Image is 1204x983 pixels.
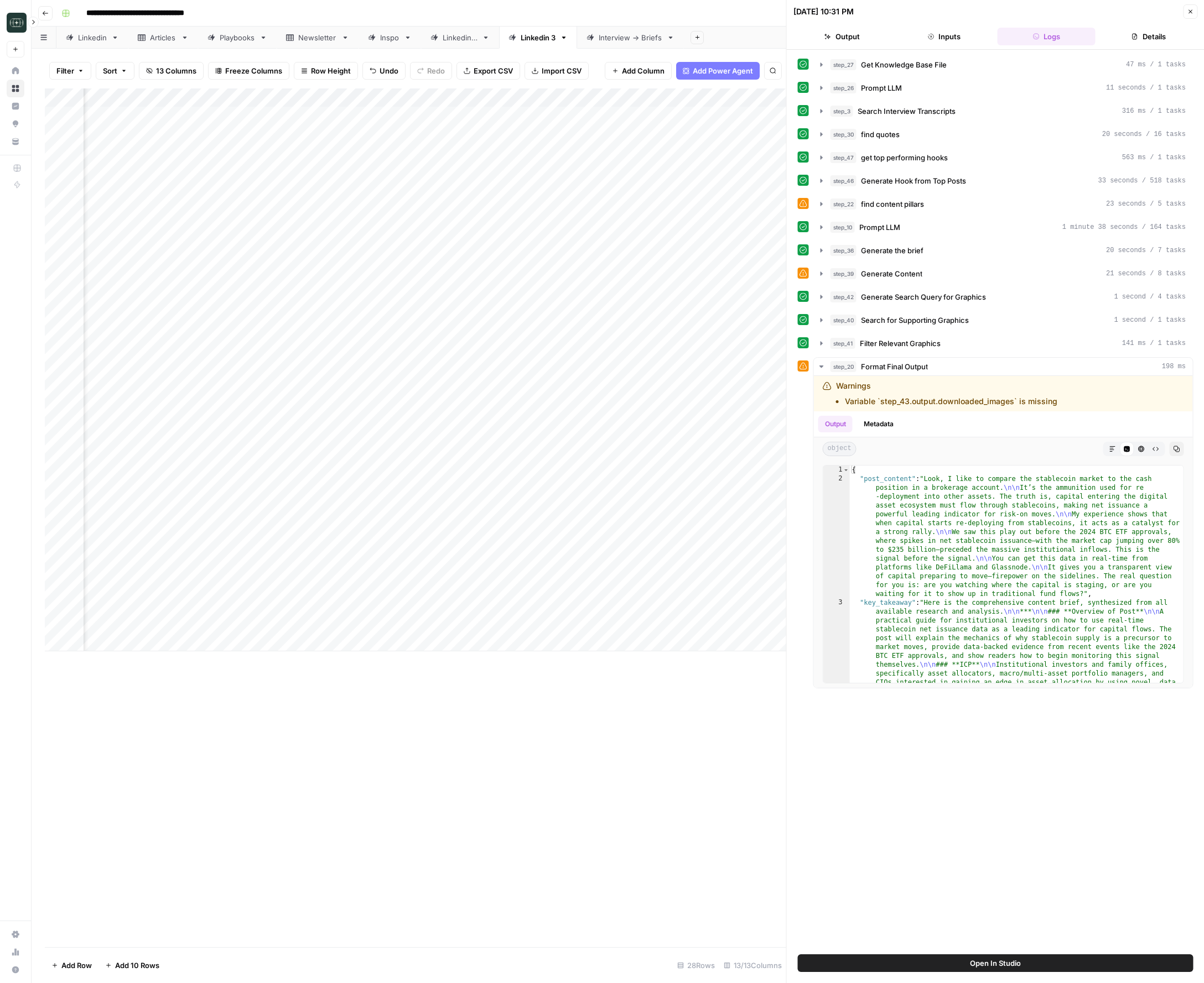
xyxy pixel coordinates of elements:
[311,65,351,76] span: Row Height
[814,218,1193,236] button: 1 minute 38 seconds / 164 tasks
[861,245,923,256] span: Generate the brief
[814,56,1193,74] button: 47 ms / 1 tasks
[1099,28,1197,45] button: Details
[1098,176,1186,186] span: 33 seconds / 518 tasks
[859,222,900,233] span: Prompt LLM
[831,198,857,210] span: step_22
[103,65,117,76] span: Sort
[7,926,24,943] a: Settings
[220,32,255,43] div: Playbooks
[814,242,1193,259] button: 20 seconds / 7 tasks
[362,62,406,80] button: Undo
[823,474,850,598] div: 2
[814,334,1193,352] button: 141 ms / 1 tasks
[861,82,902,93] span: Prompt LLM
[861,361,928,372] span: Format Final Output
[45,956,98,974] button: Add Row
[115,960,159,971] span: Add 10 Rows
[7,943,24,961] a: Usage
[814,195,1193,213] button: 23 seconds / 5 tasks
[56,65,74,76] span: Filter
[198,27,277,49] a: Playbooks
[1126,60,1186,70] span: 47 ms / 1 tasks
[861,152,948,163] span: get top performing hooks
[831,245,857,256] span: step_36
[823,466,850,474] div: 1
[380,32,399,43] div: Inspo
[577,27,684,49] a: Interview -> Briefs
[858,106,956,117] span: Search Interview Transcripts
[861,129,900,140] span: find quotes
[156,65,196,76] span: 13 Columns
[831,175,857,186] span: step_46
[861,175,966,186] span: Generate Hook from Top Posts
[814,311,1193,329] button: 1 second / 1 tasks
[895,28,993,45] button: Inputs
[98,956,166,974] button: Add 10 Rows
[1122,153,1186,163] span: 563 ms / 1 tasks
[1114,292,1186,302] span: 1 second / 4 tasks
[814,172,1193,190] button: 33 seconds / 518 tasks
[1106,83,1186,93] span: 11 seconds / 1 tasks
[831,315,857,326] span: step_40
[861,59,947,70] span: Get Knowledge Base File
[150,32,177,43] div: Articles
[831,268,857,279] span: step_39
[7,133,24,150] a: Your Data
[831,59,857,70] span: step_27
[831,291,857,302] span: step_42
[1122,106,1186,116] span: 316 ms / 1 tasks
[443,32,478,43] div: Linkedin 2
[1114,315,1186,325] span: 1 second / 1 tasks
[860,338,941,349] span: Filter Relevant Graphics
[814,79,1193,97] button: 11 seconds / 1 tasks
[599,32,662,43] div: Interview -> Briefs
[673,956,719,974] div: 28 Rows
[831,338,855,349] span: step_41
[474,65,513,76] span: Export CSV
[456,62,520,80] button: Export CSV
[1106,245,1186,255] span: 20 seconds / 7 tasks
[693,65,753,76] span: Add Power Agent
[421,27,499,49] a: Linkedin 2
[831,82,857,93] span: step_26
[61,960,92,971] span: Add Row
[793,6,854,17] div: [DATE] 10:31 PM
[719,956,786,974] div: 13/13 Columns
[622,65,665,76] span: Add Column
[499,27,577,49] a: Linkedin 3
[208,62,289,80] button: Freeze Columns
[823,442,857,456] span: object
[78,32,107,43] div: Linkedin
[1122,338,1186,348] span: 141 ms / 1 tasks
[676,62,760,80] button: Add Power Agent
[7,9,24,36] button: Workspace: Catalyst
[225,65,282,76] span: Freeze Columns
[294,62,358,80] button: Row Height
[857,416,900,432] button: Metadata
[814,126,1193,143] button: 20 seconds / 16 tasks
[1106,269,1186,279] span: 21 seconds / 8 tasks
[814,102,1193,120] button: 316 ms / 1 tasks
[525,62,589,80] button: Import CSV
[998,28,1096,45] button: Logs
[277,27,359,49] a: Newsletter
[798,954,1193,972] button: Open In Studio
[814,265,1193,283] button: 21 seconds / 8 tasks
[970,958,1021,969] span: Open In Studio
[861,268,922,279] span: Generate Content
[831,152,857,163] span: step_47
[380,65,398,76] span: Undo
[814,149,1193,166] button: 563 ms / 1 tasks
[1062,222,1186,232] span: 1 minute 38 seconds / 164 tasks
[861,315,969,326] span: Search for Supporting Graphics
[1106,199,1186,209] span: 23 seconds / 5 tasks
[298,32,337,43] div: Newsletter
[128,27,198,49] a: Articles
[1102,129,1186,139] span: 20 seconds / 16 tasks
[843,466,849,474] span: Toggle code folding, rows 1 through 19
[7,13,27,33] img: Catalyst Logo
[861,291,986,302] span: Generate Search Query for Graphics
[831,361,857,372] span: step_20
[139,62,204,80] button: 13 Columns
